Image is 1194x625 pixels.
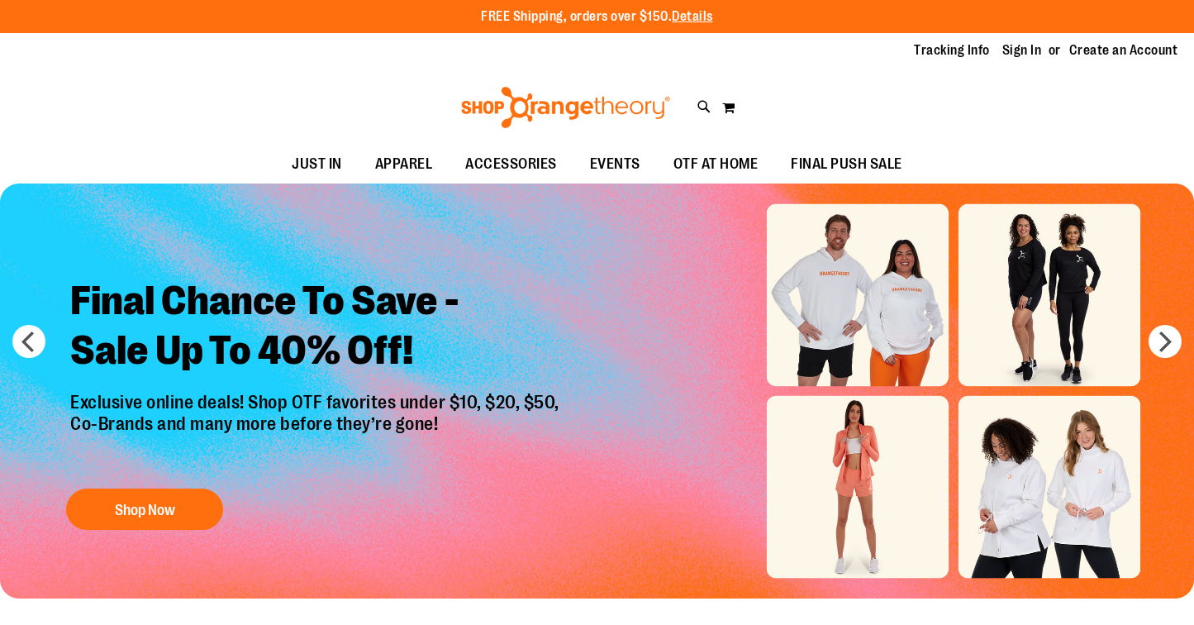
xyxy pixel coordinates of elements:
[1069,41,1178,60] a: Create an Account
[657,146,775,184] a: OTF AT HOME
[590,146,640,183] span: EVENTS
[573,146,657,184] a: EVENTS
[449,146,573,184] a: ACCESSORIES
[1002,41,1042,60] a: Sign In
[673,146,759,183] span: OTF AT HOME
[58,264,576,539] a: Final Chance To Save -Sale Up To 40% Off! Exclusive online deals! Shop OTF favorites under $10, $...
[672,9,713,24] a: Details
[66,489,223,531] button: Shop Now
[58,392,576,473] p: Exclusive online deals! Shop OTF favorites under $10, $20, $50, Co-Brands and many more before th...
[375,146,433,183] span: APPAREL
[12,325,45,358] button: prev
[58,264,576,392] h2: Final Chance To Save - Sale Up To 40% Off!
[481,7,713,26] p: FREE Shipping, orders over $150.
[275,146,359,184] a: JUST IN
[1149,325,1182,358] button: next
[292,146,342,183] span: JUST IN
[465,146,557,183] span: ACCESSORIES
[914,41,990,60] a: Tracking Info
[791,146,902,183] span: FINAL PUSH SALE
[359,146,450,184] a: APPAREL
[459,87,673,128] img: Shop Orangetheory
[774,146,919,184] a: FINAL PUSH SALE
